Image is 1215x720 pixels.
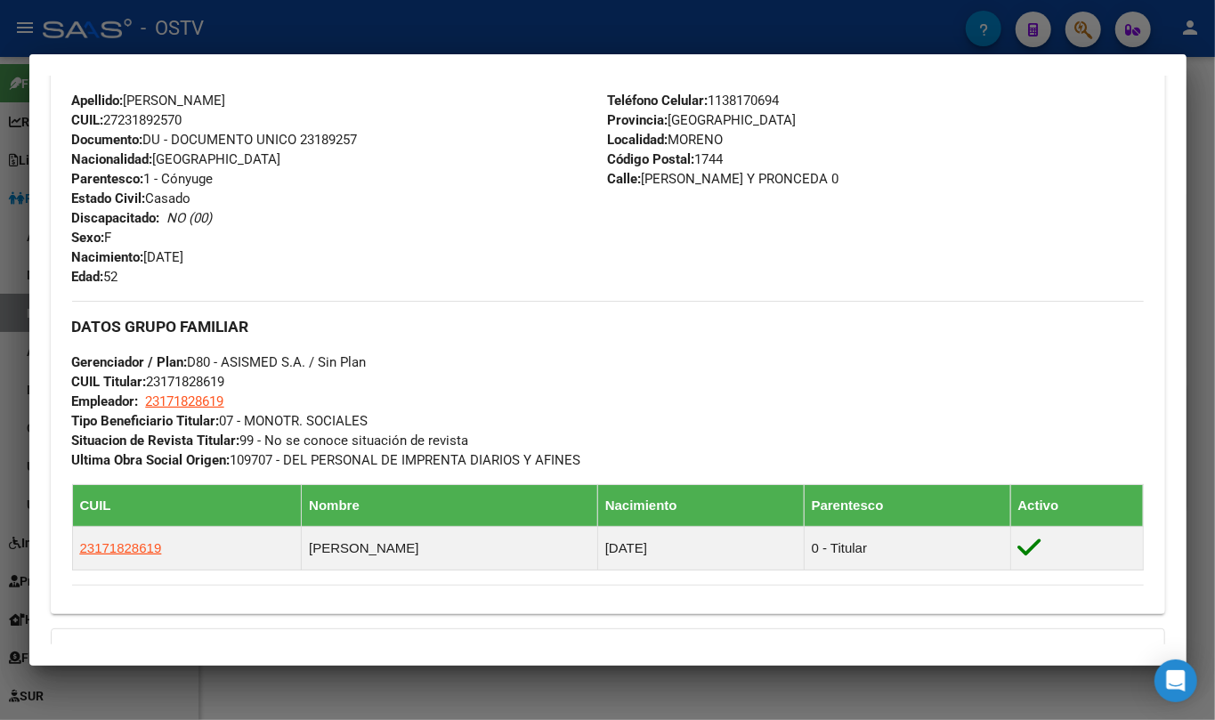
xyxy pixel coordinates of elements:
img: logo_orange.svg [28,28,43,43]
strong: Código Postal: [608,151,695,167]
strong: Tipo Beneficiario Titular: [72,413,220,429]
td: 0 - Titular [804,527,1010,570]
i: NO (00) [167,210,213,226]
span: [DATE] [72,249,184,265]
span: 52 [72,269,118,285]
td: [PERSON_NAME] [302,527,598,570]
span: 23171828619 [72,374,225,390]
span: D80 - ASISMED S.A. / Sin Plan [72,354,367,370]
span: 23171828619 [80,540,162,555]
span: 109707 - DEL PERSONAL DE IMPRENTA DIARIOS Y AFINES [72,452,581,468]
th: Nombre [302,485,598,527]
span: MORENO [608,132,724,148]
img: tab_keywords_by_traffic_grey.svg [190,103,204,117]
span: 1744 [608,151,724,167]
strong: Nacimiento: [72,249,144,265]
strong: Parentesco: [72,171,144,187]
strong: Empleador: [72,393,139,409]
th: CUIL [72,485,302,527]
h3: DATOS GRUPO FAMILIAR [72,317,1144,336]
strong: Discapacitado: [72,210,160,226]
div: Dominio [93,105,136,117]
span: 1 - Cónyuge [72,171,214,187]
span: 27231892570 [72,112,182,128]
strong: Provincia: [608,112,668,128]
strong: Teléfono Celular: [608,93,709,109]
span: Casado [72,190,191,206]
strong: Ultima Obra Social Origen: [72,452,231,468]
span: [GEOGRAPHIC_DATA] [608,112,797,128]
img: tab_domain_overview_orange.svg [74,103,88,117]
th: Parentesco [804,485,1010,527]
strong: Documento: [72,132,143,148]
span: 07 - MONOTR. SOCIALES [72,413,369,429]
th: Nacimiento [597,485,804,527]
strong: Situacion de Revista Titular: [72,433,240,449]
strong: Gerenciador / Plan: [72,354,188,370]
div: Palabras clave [209,105,283,117]
span: DU - DOCUMENTO UNICO 23189257 [72,132,358,148]
strong: Sexo: [72,230,105,246]
th: Activo [1010,485,1143,527]
span: [GEOGRAPHIC_DATA] [72,151,281,167]
td: [DATE] [597,527,804,570]
strong: CUIL Titular: [72,374,147,390]
strong: Calle: [608,171,642,187]
span: [PERSON_NAME] Y PRONCEDA 0 [608,171,839,187]
span: [PERSON_NAME] [72,93,226,109]
strong: Apellido: [72,93,124,109]
div: Open Intercom Messenger [1154,659,1197,702]
div: v 4.0.25 [50,28,87,43]
strong: CUIL: [72,112,104,128]
div: Dominio: [DOMAIN_NAME] [46,46,199,61]
span: F [72,230,112,246]
strong: Nacionalidad: [72,151,153,167]
img: website_grey.svg [28,46,43,61]
strong: Estado Civil: [72,190,146,206]
span: 1138170694 [608,93,780,109]
strong: Localidad: [608,132,668,148]
span: 99 - No se conoce situación de revista [72,433,469,449]
span: 23171828619 [146,393,224,409]
strong: Edad: [72,269,104,285]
